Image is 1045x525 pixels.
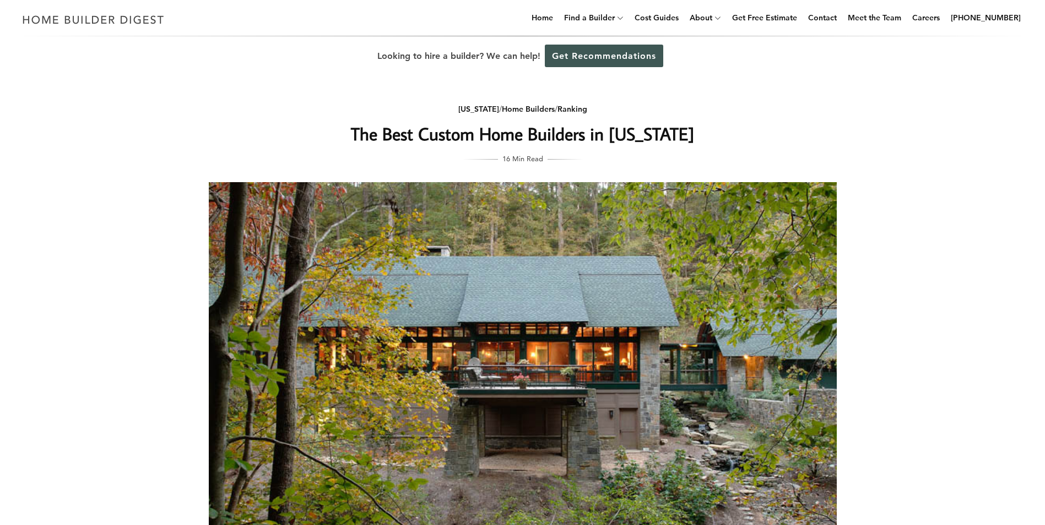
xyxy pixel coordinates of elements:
a: [US_STATE] [458,104,499,114]
div: / / [303,102,743,116]
h1: The Best Custom Home Builders in [US_STATE] [303,121,743,147]
span: 16 Min Read [502,152,543,165]
a: Home Builders [502,104,555,114]
a: Ranking [557,104,587,114]
a: Get Recommendations [545,45,663,67]
img: Home Builder Digest [18,9,169,30]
